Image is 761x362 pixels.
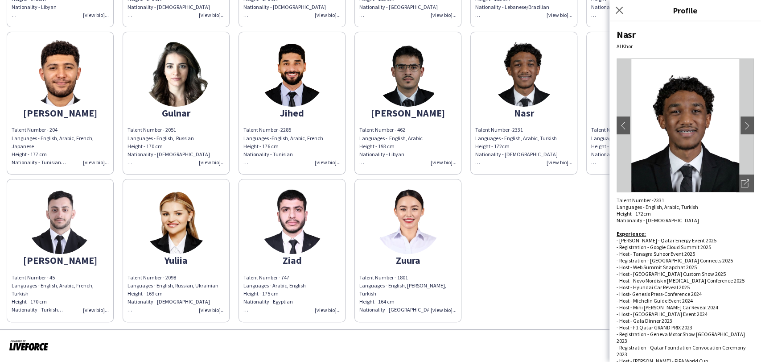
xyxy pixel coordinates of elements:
div: - Host - Gala Dinner 2023 [617,317,754,324]
span: Talent Number - 204 Languages - English, Arabic, French, Japanese Height - 177 cm Nationality - T... [12,126,94,166]
span: Talent Number - 1801 Languages - English, [PERSON_NAME], Turkish Height - 164 cm Nationality - [G... [359,274,446,313]
span: Talent Number - 2051 [128,126,176,133]
div: Nationality - Egyptian [243,298,341,314]
span: Talent Number - 2098 Languages - English, Russian, Ukrainian Height - 169 cm Nationality - [DEMOG... [128,274,218,305]
div: - Host - Novo Nordisk x [MEDICAL_DATA] Conference 2025 [617,277,754,284]
span: Height - 170 cm [128,143,163,150]
span: Talent Number -2331 Languages - English, Arabic, Turkish Height - 172cm Nationality - [DEMOGRAPHI... [475,126,558,166]
div: Nasr [475,109,572,117]
div: [PERSON_NAME] [12,256,109,264]
img: Crew avatar or photo [617,58,754,192]
div: - Host - F1 Qatar GRAND PRIX 2023 [617,324,754,331]
div: - Host - [GEOGRAPHIC_DATA] Event 2024 [617,311,754,317]
span: Nationality - [DEMOGRAPHIC_DATA] [128,151,210,158]
div: Nasr [617,29,754,41]
span: Talent Number - 747 Languages - Arabic, English Height - 175 cm [243,274,306,297]
img: thumb-82cd6232-34da-43cd-8e71-bad1ae3a7233.jpg [259,40,325,107]
img: thumb-2f978ac4-2f16-45c0-8638-0408f1e67c19.png [374,40,441,107]
div: - Registration - Qatar Foundation Convocation Ceremony 2023 [617,344,754,358]
span: Languages - English, Russian [128,135,194,141]
div: Al Khor [617,43,754,50]
div: - Registration - Geneva Motor Show [GEOGRAPHIC_DATA] 2023 [617,331,754,344]
div: Jihed [243,109,341,117]
img: thumb-c1daa408-3f4e-4daf-973d-e9d8305fab80.png [143,40,210,107]
div: - Host - [GEOGRAPHIC_DATA] Custom Show 2025 [617,270,754,277]
span: Languages - English, Arabic [359,135,423,141]
span: Talent Number -2285 Languages -English, Arabic, French Height - 176 cm Nationality - Tunisian [243,126,323,166]
span: Talent Number - 45 Languages - English, Arabic, French, Turkish Height - 170 cm [12,274,94,305]
div: - Host - Michelin Guide Event 2024 [617,297,754,304]
div: [PERSON_NAME] [359,109,457,117]
div: - Host - Hyundai Car Reveal 2025 [617,284,754,291]
b: Experience: [617,230,646,237]
span: Talent Number - 462 [359,126,405,133]
span: Talent Number - 38 Languages - English, Arabic, French Height - 162 cm Nationality - Tunisian [591,126,672,166]
div: - Host - Tanagra Suhoor Event 2025 [617,250,754,257]
img: thumb-29c183d3-be3f-4c16-8136-a7e7975988e6.png [143,187,210,254]
div: - Host - Web Summit Snapchat 2025 [617,264,754,270]
div: Nour [591,109,688,117]
div: - Registration - [GEOGRAPHIC_DATA] Connects 2025 [617,257,754,264]
img: thumb-0eb5e76f-2a37-40f3-9c0d-5d99a37c9068.png [259,187,325,254]
span: Nationality - Libyan [359,151,404,166]
img: thumb-40ff2c9b-ebbd-4311-97ef-3bcbfbccfb02.png [27,187,94,254]
div: [PERSON_NAME] [12,109,109,117]
img: thumb-fc0ec41b-593b-4b91-99e2-c5bc9b7bb986.png [27,40,94,107]
div: Nationality - [GEOGRAPHIC_DATA] [359,3,457,19]
div: Nationality - Turkish [12,306,109,314]
h3: Profile [609,4,761,16]
div: Zuura [359,256,457,264]
img: thumb-2dd4f16f-2cf0-431a-a234-a6062c0993fc.png [374,187,441,254]
span: Nationality - Libyan [12,4,57,10]
div: - [PERSON_NAME] - Qatar Energy Event 2025 [617,237,754,244]
div: - Registration - Google Cloud Summit 2025 [617,244,754,250]
div: Yuliia [128,256,225,264]
div: Ziad [243,256,341,264]
img: thumb-24027445-e4bb-4dde-9a2a-904929da0a6e.png [490,40,557,107]
span: Talent Number -2331 Languages - English, Arabic, Turkish Height - 172cm Nationality - [DEMOGRAPHI... [617,197,699,224]
img: Powered by Liveforce [9,339,49,351]
div: Open photos pop-in [736,175,754,192]
img: thumb-66549d24eb896.jpeg [606,40,673,107]
div: Gulnar [128,109,225,117]
span: Height - 193 cm [359,143,395,150]
div: - Host - Mini [PERSON_NAME] Car Reveal 2024 [617,304,754,311]
div: - Host- Genesis Press-Conference 2024 [617,291,754,297]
